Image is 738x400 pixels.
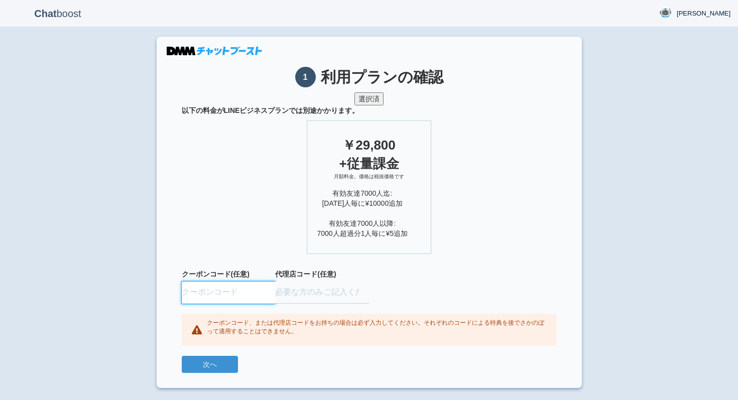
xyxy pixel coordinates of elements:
[659,7,672,19] img: User Image
[167,47,262,55] img: DMMチャットブースト
[317,136,421,173] div: ￥29,800 +従量課金
[34,8,56,19] b: Chat
[182,282,276,304] input: クーポンコード
[8,1,108,26] p: boost
[354,92,384,105] button: 選択済
[275,282,369,304] input: 必要な方のみご記入ください
[182,356,238,373] button: 次へ
[275,269,369,279] label: 代理店コード(任意)
[207,319,547,336] p: クーポンコード、または代理店コードをお持ちの場合は必ず入力してください。それぞれのコードによる特典を後でさかのぼって適用することはできません。
[182,269,276,279] label: クーポンコード(任意)
[182,67,557,87] h1: 利用プランの確認
[295,67,316,87] span: 1
[677,9,730,19] span: [PERSON_NAME]
[182,105,557,115] span: 以下の料金がLINEビジネスプランでは別途かかります。
[317,188,421,238] div: 有効友達7000人迄: [DATE]人毎に¥10000追加 有効友達7000人以降: 7000人超過分1人毎に¥5追加
[317,173,421,188] div: 月額料金。価格は税抜価格です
